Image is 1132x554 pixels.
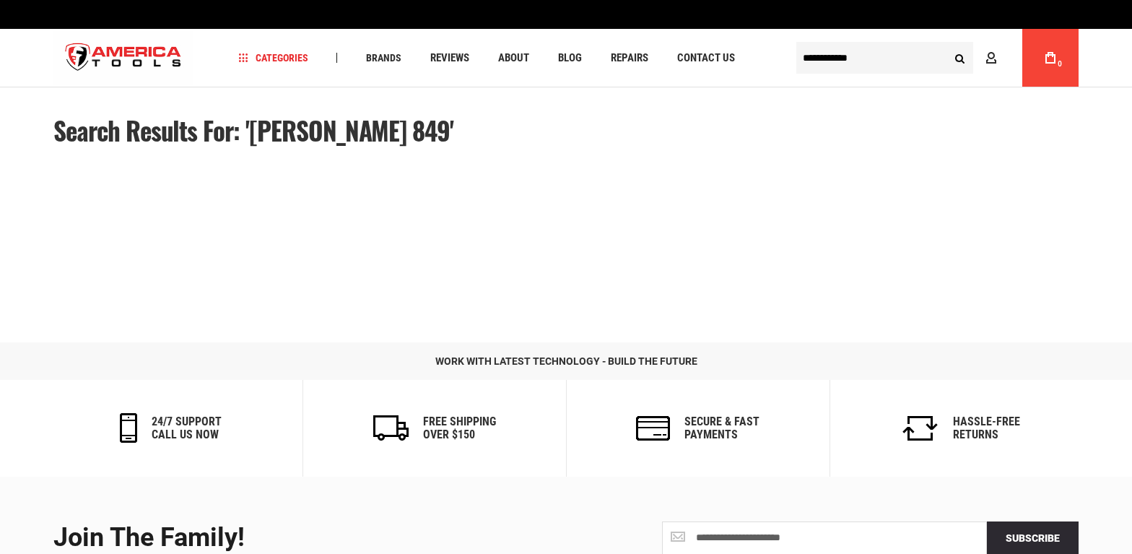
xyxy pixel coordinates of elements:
h6: 24/7 support call us now [152,415,222,441]
a: store logo [53,31,193,85]
h6: secure & fast payments [684,415,759,441]
a: Brands [360,48,408,68]
span: Search results for: '[PERSON_NAME] 849' [53,111,453,149]
h6: Free Shipping Over $150 [423,415,496,441]
a: Repairs [604,48,655,68]
img: America Tools [53,31,193,85]
button: Search [946,44,973,72]
a: Categories [232,48,315,68]
a: Contact Us [671,48,741,68]
span: 0 [1058,60,1062,68]
span: Categories [239,53,308,63]
span: Repairs [611,53,648,64]
a: 0 [1037,29,1064,87]
a: Reviews [424,48,476,68]
span: Reviews [430,53,469,64]
span: Blog [558,53,582,64]
h6: Hassle-Free Returns [953,415,1020,441]
a: Blog [552,48,588,68]
div: Join the Family! [53,524,555,553]
span: Contact Us [677,53,735,64]
span: About [498,53,529,64]
span: Subscribe [1006,532,1060,544]
span: Brands [366,53,401,63]
a: About [492,48,536,68]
